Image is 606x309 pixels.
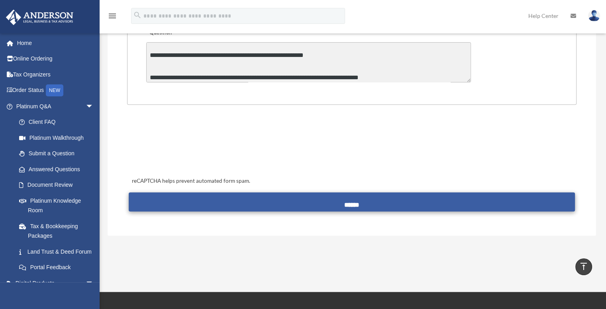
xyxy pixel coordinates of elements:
a: Submit a Question [11,146,102,162]
a: menu [108,14,117,21]
img: Anderson Advisors Platinum Portal [4,10,76,25]
a: Portal Feedback [11,260,106,276]
a: Online Ordering [6,51,106,67]
a: Order StatusNEW [6,82,106,99]
img: User Pic [588,10,600,22]
a: Client FAQ [11,114,106,130]
div: reCAPTCHA helps prevent automated form spam. [129,176,575,186]
a: Tax Organizers [6,66,106,82]
a: Digital Productsarrow_drop_down [6,275,106,291]
span: arrow_drop_down [86,98,102,115]
a: Land Trust & Deed Forum [11,244,106,260]
i: menu [108,11,117,21]
div: NEW [46,84,63,96]
a: Platinum Q&Aarrow_drop_down [6,98,106,114]
iframe: reCAPTCHA [129,129,251,160]
a: Tax & Bookkeeping Packages [11,218,106,244]
i: search [133,11,142,20]
span: arrow_drop_down [86,275,102,291]
a: vertical_align_top [575,258,592,275]
a: Document Review [11,177,106,193]
a: Platinum Knowledge Room [11,193,106,218]
a: Home [6,35,106,51]
i: vertical_align_top [579,262,588,271]
a: Platinum Walkthrough [11,130,106,146]
a: Answered Questions [11,161,106,177]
